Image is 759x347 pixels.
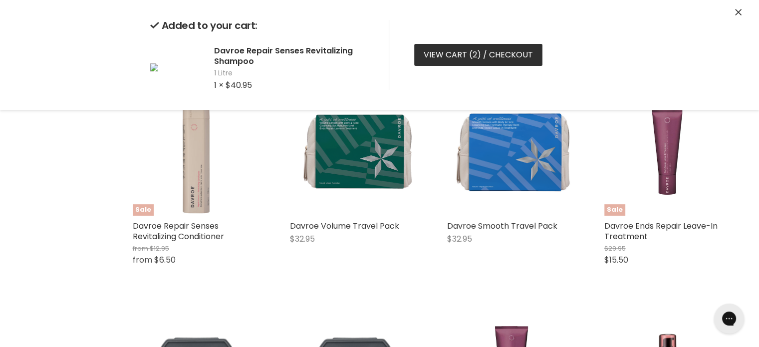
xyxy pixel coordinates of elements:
a: Davroe Smooth Travel Pack [447,220,557,232]
a: Davroe Ends Repair Leave-In Treatment [604,220,718,242]
button: Close [735,7,742,18]
iframe: Gorgias live chat messenger [709,300,749,337]
span: $29.95 [604,244,626,253]
span: $32.95 [290,233,315,245]
span: $12.95 [150,244,169,253]
h2: Davroe Repair Senses Revitalizing Shampoo [214,45,373,66]
a: Davroe Ends Repair Leave-In TreatmentSale [604,88,732,216]
span: Sale [604,204,625,216]
span: $15.50 [604,254,628,266]
img: Davroe Volume Travel Pack [290,100,417,204]
a: Davroe Repair Senses Revitalizing Conditioner [133,220,224,242]
a: Davroe Volume Travel Pack [290,220,399,232]
h2: Added to your cart: [150,20,373,31]
a: View cart (2) / Checkout [414,44,542,66]
span: $40.95 [226,79,252,91]
span: Sale [133,204,154,216]
a: Davroe Volume Travel Pack [290,88,417,216]
span: from [133,244,148,253]
span: $32.95 [447,233,472,245]
span: from [133,254,152,266]
a: Davroe Smooth Travel Pack [447,88,574,216]
span: 1 × [214,79,224,91]
span: 2 [473,49,477,60]
span: $6.50 [154,254,176,266]
img: Davroe Smooth Travel Pack [447,102,574,203]
img: Davroe Ends Repair Leave-In Treatment [625,88,710,216]
img: Davroe Repair Senses Revitalizing Conditioner [133,88,260,216]
a: Davroe Repair Senses Revitalizing ConditionerSale [133,88,260,216]
img: Davroe Repair Senses Revitalizing Shampoo [150,63,158,71]
span: 1 Litre [214,68,373,78]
